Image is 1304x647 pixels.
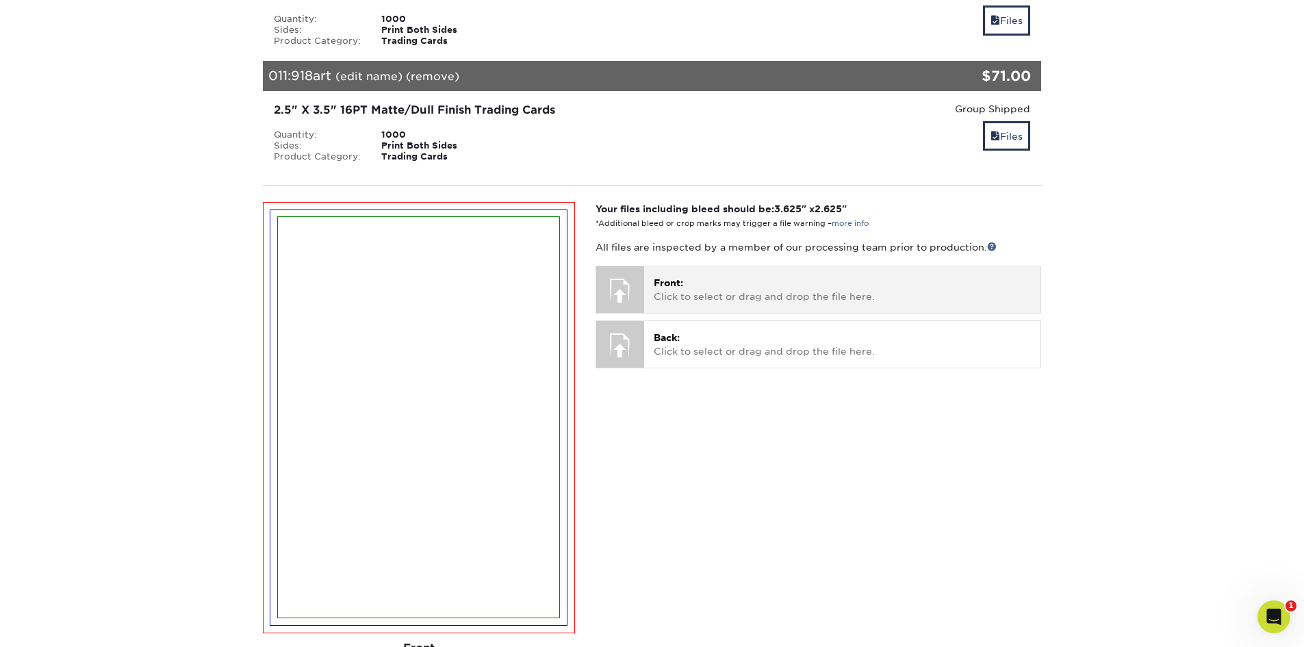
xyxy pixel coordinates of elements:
p: Click to select or drag and drop the file here. [654,331,1031,359]
span: files [990,131,1000,142]
div: $71.00 [912,66,1032,86]
span: Back: [654,332,680,343]
a: (edit name) [335,70,402,83]
iframe: Intercom live chat [1257,600,1290,633]
a: more info [832,219,869,228]
div: Quantity: [264,14,372,25]
a: (remove) [406,70,459,83]
div: 011: [263,61,912,91]
a: Files [983,5,1030,35]
div: Print Both Sides [371,25,522,36]
span: 2.625 [815,203,842,214]
small: *Additional bleed or crop marks may trigger a file warning – [596,219,869,228]
p: Click to select or drag and drop the file here. [654,276,1031,304]
a: Files [983,121,1030,151]
div: 1000 [371,129,522,140]
strong: Your files including bleed should be: " x " [596,203,847,214]
div: Print Both Sides [371,140,522,151]
iframe: Google Customer Reviews [3,605,116,642]
div: Product Category: [264,151,372,162]
div: 1000 [371,14,522,25]
span: 1 [1286,600,1296,611]
span: files [990,15,1000,26]
span: Front: [654,277,683,288]
div: Product Category: [264,36,372,47]
span: 918art [291,68,331,83]
p: All files are inspected by a member of our processing team prior to production. [596,240,1041,254]
div: Trading Cards [371,151,522,162]
div: 2.5" X 3.5" 16PT Matte/Dull Finish Trading Cards [274,102,771,118]
span: 3.625 [774,203,802,214]
div: Group Shipped [792,102,1031,116]
div: Quantity: [264,129,372,140]
div: Sides: [264,140,372,151]
div: Sides: [264,25,372,36]
div: Trading Cards [371,36,522,47]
